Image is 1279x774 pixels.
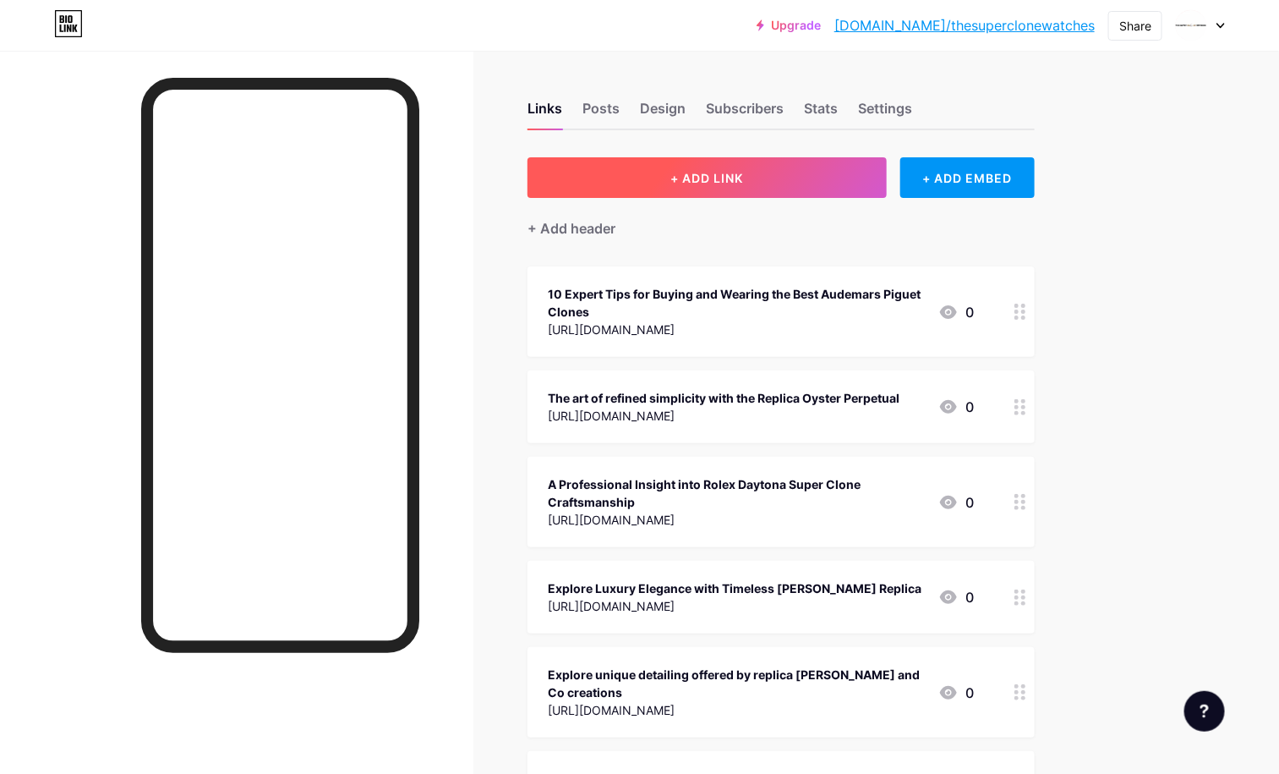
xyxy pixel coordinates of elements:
div: 0 [938,587,974,607]
div: Stats [804,98,838,129]
div: Explore unique detailing offered by replica [PERSON_NAME] and Co creations [548,666,925,701]
div: Design [640,98,686,129]
img: thesuperclonewatches [1175,9,1207,41]
div: The art of refined simplicity with the Replica Oyster Perpetual [548,389,899,407]
div: 0 [938,492,974,513]
div: Share [1119,17,1151,35]
div: 10 Expert Tips for Buying and Wearing the Best Audemars Piguet Clones [548,285,925,321]
a: [DOMAIN_NAME]/thesuperclonewatches [834,15,1095,36]
div: + ADD EMBED [900,157,1035,198]
div: [URL][DOMAIN_NAME] [548,511,925,529]
div: Links [527,98,562,129]
div: Posts [582,98,620,129]
div: [URL][DOMAIN_NAME] [548,597,921,615]
div: [URL][DOMAIN_NAME] [548,701,925,719]
div: 0 [938,683,974,703]
div: 0 [938,397,974,417]
div: + Add header [527,218,615,239]
div: [URL][DOMAIN_NAME] [548,407,899,425]
button: + ADD LINK [527,157,887,198]
a: Upgrade [757,19,821,32]
div: 0 [938,302,974,322]
div: Explore Luxury Elegance with Timeless [PERSON_NAME] Replica [548,579,921,597]
div: Subscribers [706,98,784,129]
div: Settings [858,98,912,129]
div: [URL][DOMAIN_NAME] [548,321,925,338]
span: + ADD LINK [670,171,743,185]
div: A Professional Insight into Rolex Daytona Super Clone Craftsmanship [548,475,925,511]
